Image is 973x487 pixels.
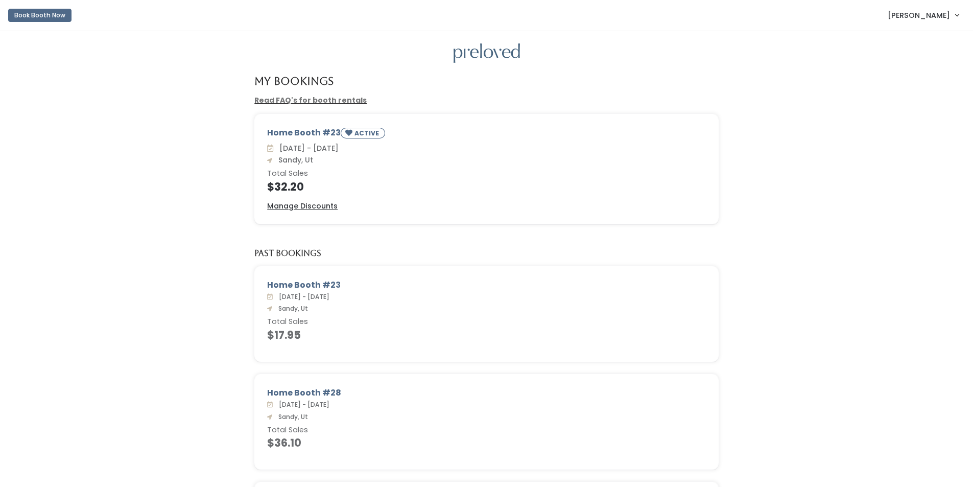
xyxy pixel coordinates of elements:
[267,387,706,399] div: Home Booth #28
[267,170,706,178] h6: Total Sales
[254,75,334,87] h4: My Bookings
[267,279,706,291] div: Home Booth #23
[275,292,329,301] span: [DATE] - [DATE]
[267,426,706,434] h6: Total Sales
[267,127,706,143] div: Home Booth #23
[275,143,339,153] span: [DATE] - [DATE]
[274,155,313,165] span: Sandy, Ut
[877,4,969,26] a: [PERSON_NAME]
[274,412,308,421] span: Sandy, Ut
[354,129,381,137] small: ACTIVE
[275,400,329,409] span: [DATE] - [DATE]
[454,43,520,63] img: preloved logo
[267,181,706,193] h4: $32.20
[267,437,706,449] h4: $36.10
[888,10,950,21] span: [PERSON_NAME]
[267,318,706,326] h6: Total Sales
[8,9,72,22] button: Book Booth Now
[254,95,367,105] a: Read FAQ's for booth rentals
[274,304,308,313] span: Sandy, Ut
[267,201,338,212] a: Manage Discounts
[267,329,706,341] h4: $17.95
[8,4,72,27] a: Book Booth Now
[254,249,321,258] h5: Past Bookings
